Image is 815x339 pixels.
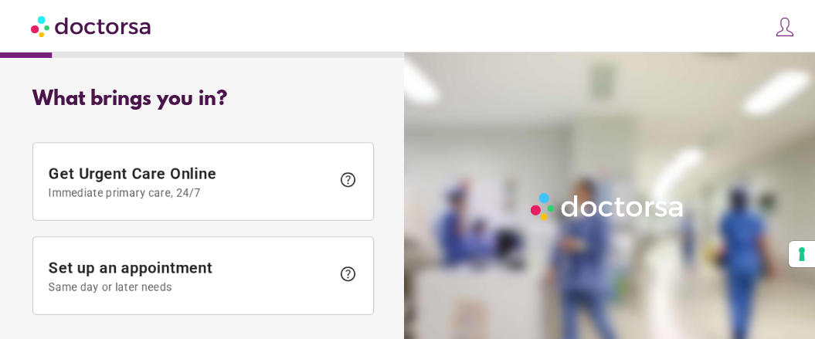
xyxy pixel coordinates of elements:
img: Logo-Doctorsa-trans-White-partial-flat.png [526,188,689,225]
span: Same day or later needs [49,281,331,293]
div: What brings you in? [32,88,374,111]
span: Set up an appointment [49,259,331,293]
button: Your consent preferences for tracking technologies [789,241,815,267]
img: icons8-customer-100.png [774,16,796,38]
span: help [339,265,358,283]
span: Get Urgent Care Online [49,164,331,199]
img: Doctorsa.com [31,8,153,43]
span: Immediate primary care, 24/7 [49,187,331,199]
span: help [339,171,358,189]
